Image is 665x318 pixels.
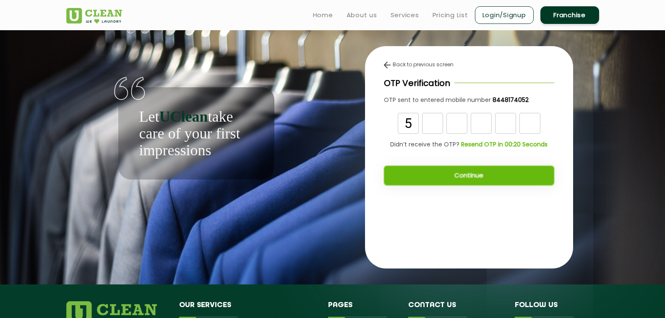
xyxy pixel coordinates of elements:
b: UClean [159,108,208,125]
img: back-arrow.svg [384,62,391,68]
a: Franchise [540,6,599,24]
img: quote-img [114,77,146,100]
h4: Follow us [515,301,589,317]
b: 8448174052 [493,96,529,104]
h4: Our Services [179,301,316,317]
b: Resend OTP in 00:20 Seconds [461,140,548,149]
div: Back to previous screen [384,61,554,68]
h4: Contact us [408,301,502,317]
a: Home [313,10,333,20]
span: Didn’t receive the OTP? [390,140,459,149]
h4: Pages [328,301,396,317]
a: Resend OTP in 00:20 Seconds [459,140,548,149]
a: Login/Signup [475,6,534,24]
span: OTP sent to entered mobile number [384,96,491,104]
a: 8448174052 [491,96,529,104]
a: Pricing List [433,10,468,20]
img: UClean Laundry and Dry Cleaning [66,8,122,23]
p: Let take care of your first impressions [139,108,253,159]
a: About us [347,10,377,20]
p: OTP Verification [384,77,450,89]
a: Services [391,10,419,20]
